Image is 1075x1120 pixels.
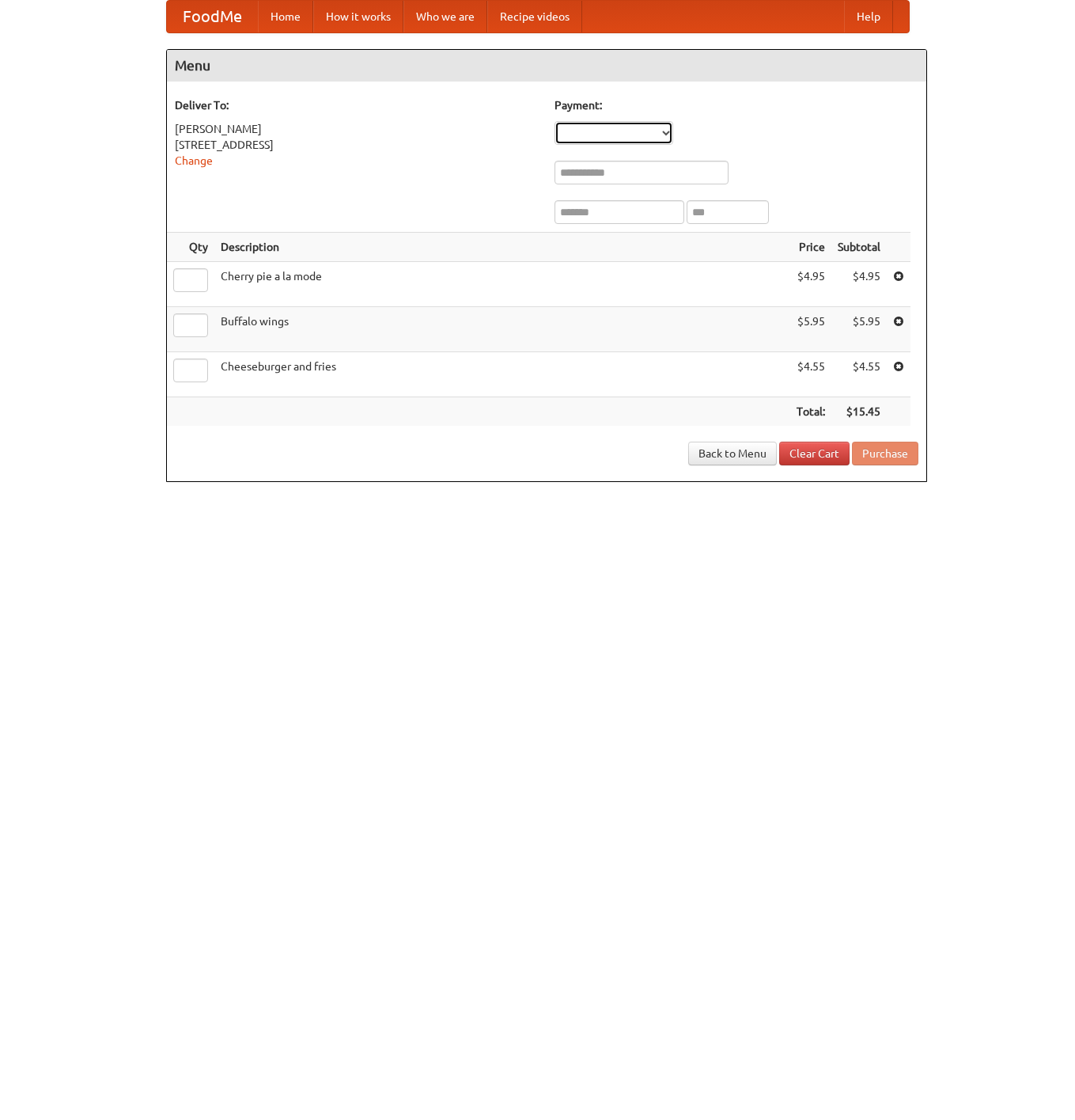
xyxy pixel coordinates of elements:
[175,121,539,137] div: [PERSON_NAME]
[790,307,831,352] td: $5.95
[313,1,403,32] a: How it works
[790,262,831,307] td: $4.95
[214,352,790,397] td: Cheeseburger and fries
[167,1,258,32] a: FoodMe
[167,50,926,82] h4: Menu
[831,352,887,397] td: $4.55
[831,262,887,307] td: $4.95
[790,397,831,427] th: Total:
[167,233,214,262] th: Qty
[175,137,539,153] div: [STREET_ADDRESS]
[555,97,918,113] h5: Payment:
[214,307,790,352] td: Buffalo wings
[175,154,213,167] a: Change
[779,442,850,465] a: Clear Cart
[790,352,831,397] td: $4.55
[688,442,777,465] a: Back to Menu
[258,1,313,32] a: Home
[852,442,918,465] button: Purchase
[844,1,893,32] a: Help
[175,97,539,113] h5: Deliver To:
[403,1,487,32] a: Who we are
[831,233,887,262] th: Subtotal
[214,262,790,307] td: Cherry pie a la mode
[831,307,887,352] td: $5.95
[790,233,831,262] th: Price
[487,1,582,32] a: Recipe videos
[214,233,790,262] th: Description
[831,397,887,427] th: $15.45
